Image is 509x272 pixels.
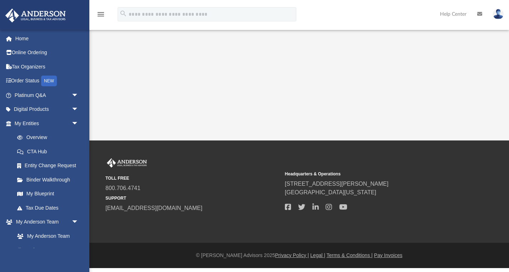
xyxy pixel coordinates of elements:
a: Online Ordering [5,46,89,60]
a: Platinum Q&Aarrow_drop_down [5,88,89,102]
small: SUPPORT [105,195,280,201]
a: Privacy Policy | [275,252,309,258]
span: arrow_drop_down [71,116,86,131]
a: Entity Change Request [10,159,89,173]
a: My Anderson Teamarrow_drop_down [5,215,86,229]
a: My Entitiesarrow_drop_down [5,116,89,130]
img: Anderson Advisors Platinum Portal [105,158,148,168]
a: Terms & Conditions | [327,252,373,258]
a: Tax Due Dates [10,201,89,215]
div: NEW [41,76,57,86]
a: My Blueprint [10,187,86,201]
a: Order StatusNEW [5,74,89,88]
a: Home [5,31,89,46]
i: menu [97,10,105,19]
a: [EMAIL_ADDRESS][DOMAIN_NAME] [105,205,202,211]
img: User Pic [493,9,504,19]
a: Overview [10,130,89,145]
span: arrow_drop_down [71,102,86,117]
div: © [PERSON_NAME] Advisors 2025 [89,252,509,259]
span: arrow_drop_down [71,215,86,230]
a: [STREET_ADDRESS][PERSON_NAME] [285,181,389,187]
small: Headquarters & Operations [285,171,459,177]
small: TOLL FREE [105,175,280,181]
span: arrow_drop_down [71,88,86,103]
a: Binder Walkthrough [10,173,89,187]
a: My Anderson Team [10,229,82,243]
a: [GEOGRAPHIC_DATA][US_STATE] [285,189,376,195]
a: Pay Invoices [374,252,402,258]
i: search [119,10,127,17]
a: CTA Hub [10,144,89,159]
a: menu [97,14,105,19]
a: Anderson System [10,243,86,257]
a: 800.706.4741 [105,185,140,191]
a: Digital Productsarrow_drop_down [5,102,89,117]
a: Legal | [310,252,325,258]
img: Anderson Advisors Platinum Portal [3,9,68,22]
a: Tax Organizers [5,60,89,74]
